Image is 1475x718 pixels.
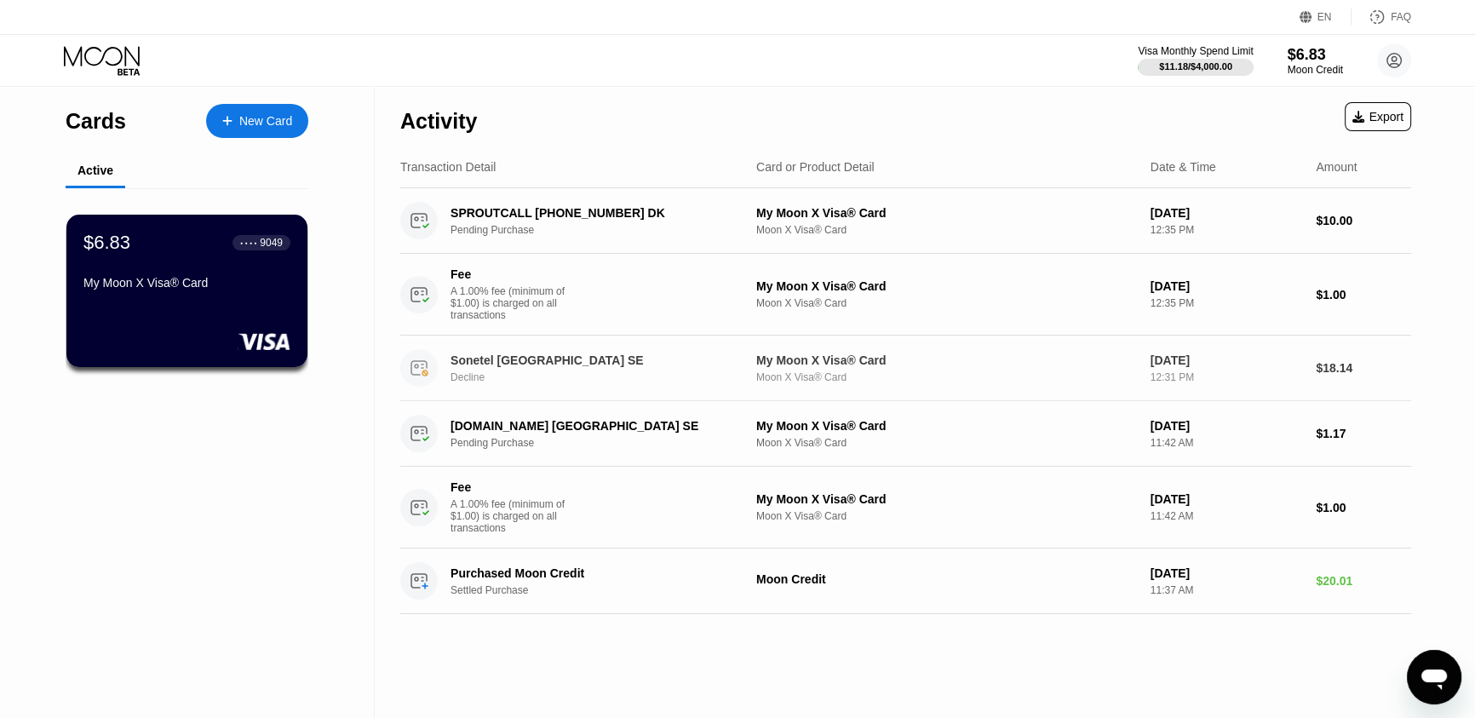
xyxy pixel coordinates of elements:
div: [DOMAIN_NAME] [GEOGRAPHIC_DATA] SEPending PurchaseMy Moon X Visa® CardMoon X Visa® Card[DATE]11:4... [400,401,1411,467]
div: Visa Monthly Spend Limit$11.18/$4,000.00 [1138,45,1253,76]
div: Date & Time [1151,160,1216,174]
div: Cards [66,109,126,134]
div: My Moon X Visa® Card [756,206,1137,220]
div: $1.00 [1316,501,1411,514]
div: $1.17 [1316,427,1411,440]
div: 9049 [260,237,283,249]
div: Fee [451,267,570,281]
div: Card or Product Detail [756,160,875,174]
div: 12:35 PM [1151,224,1303,236]
div: Pending Purchase [451,224,759,236]
div: FeeA 1.00% fee (minimum of $1.00) is charged on all transactionsMy Moon X Visa® CardMoon X Visa® ... [400,467,1411,549]
div: Decline [451,371,759,383]
div: FeeA 1.00% fee (minimum of $1.00) is charged on all transactionsMy Moon X Visa® CardMoon X Visa® ... [400,254,1411,336]
div: My Moon X Visa® Card [756,492,1137,506]
div: $18.14 [1316,361,1411,375]
div: Transaction Detail [400,160,496,174]
div: 11:42 AM [1151,437,1303,449]
div: $6.83● ● ● ●9049My Moon X Visa® Card [66,215,307,367]
div: SPROUTCALL [PHONE_NUMBER] DKPending PurchaseMy Moon X Visa® CardMoon X Visa® Card[DATE]12:35 PM$1... [400,188,1411,254]
div: EN [1317,11,1332,23]
div: 11:37 AM [1151,584,1303,596]
div: Fee [451,480,570,494]
div: Activity [400,109,477,134]
div: Sonetel [GEOGRAPHIC_DATA] SEDeclineMy Moon X Visa® CardMoon X Visa® Card[DATE]12:31 PM$18.14 [400,336,1411,401]
div: A 1.00% fee (minimum of $1.00) is charged on all transactions [451,498,578,534]
div: [DATE] [1151,419,1303,433]
div: My Moon X Visa® Card [83,276,290,290]
div: My Moon X Visa® Card [756,419,1137,433]
div: Moon X Visa® Card [756,437,1137,449]
div: FAQ [1352,9,1411,26]
div: $6.83Moon Credit [1288,46,1343,76]
iframe: Button to launch messaging window [1407,650,1461,704]
div: Moon X Visa® Card [756,510,1137,522]
div: Active [77,164,113,177]
div: Export [1345,102,1411,131]
div: Export [1352,110,1403,123]
div: Moon X Visa® Card [756,224,1137,236]
div: Sonetel [GEOGRAPHIC_DATA] SE [451,353,737,367]
div: FAQ [1391,11,1411,23]
div: [DATE] [1151,279,1303,293]
div: Purchased Moon CreditSettled PurchaseMoon Credit[DATE]11:37 AM$20.01 [400,549,1411,614]
div: My Moon X Visa® Card [756,353,1137,367]
div: A 1.00% fee (minimum of $1.00) is charged on all transactions [451,285,578,321]
div: ● ● ● ● [240,240,257,245]
div: 12:31 PM [1151,371,1303,383]
div: Moon Credit [1288,64,1343,76]
div: Moon X Visa® Card [756,297,1137,309]
div: [DATE] [1151,492,1303,506]
div: Settled Purchase [451,584,759,596]
div: $10.00 [1316,214,1411,227]
div: Amount [1316,160,1357,174]
div: Moon Credit [756,572,1137,586]
div: $6.83 [83,232,130,254]
div: Pending Purchase [451,437,759,449]
div: EN [1300,9,1352,26]
div: New Card [206,104,308,138]
div: Purchased Moon Credit [451,566,737,580]
div: [DATE] [1151,353,1303,367]
div: [DATE] [1151,566,1303,580]
div: Visa Monthly Spend Limit [1138,45,1253,57]
div: $1.00 [1316,288,1411,302]
div: 12:35 PM [1151,297,1303,309]
div: Moon X Visa® Card [756,371,1137,383]
div: New Card [239,114,292,129]
div: SPROUTCALL [PHONE_NUMBER] DK [451,206,737,220]
div: [DOMAIN_NAME] [GEOGRAPHIC_DATA] SE [451,419,737,433]
div: $11.18 / $4,000.00 [1159,61,1232,72]
div: My Moon X Visa® Card [756,279,1137,293]
div: $6.83 [1288,46,1343,64]
div: 11:42 AM [1151,510,1303,522]
div: [DATE] [1151,206,1303,220]
div: $20.01 [1316,574,1411,588]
